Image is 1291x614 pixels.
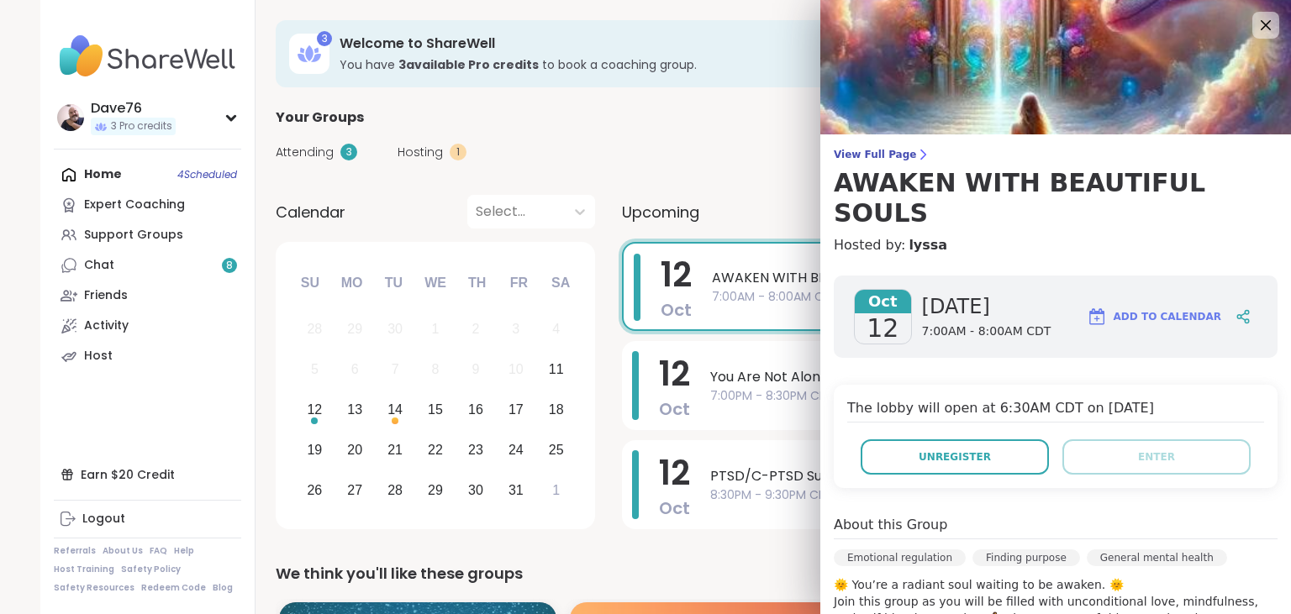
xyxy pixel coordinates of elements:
div: General mental health [1087,549,1227,566]
div: 7 [392,358,399,380]
div: 9 [472,358,479,380]
a: Safety Policy [121,564,181,575]
span: 7:00AM - 8:00AM CDT [922,323,1051,340]
button: Enter [1062,439,1251,475]
div: 21 [387,438,403,461]
div: Tu [375,265,412,302]
img: ShareWell Logomark [1087,307,1107,327]
button: Unregister [861,439,1049,475]
div: 18 [549,398,564,421]
div: Choose Thursday, October 16th, 2025 [458,392,494,428]
a: Blog [213,582,233,594]
span: 3 Pro credits [111,119,172,134]
div: 26 [307,479,322,501]
div: Not available Friday, October 3rd, 2025 [498,312,534,348]
a: Host Training [54,564,114,575]
div: Choose Friday, October 17th, 2025 [498,392,534,428]
div: 1 [450,144,466,160]
a: FAQ [150,545,167,557]
div: 19 [307,438,322,461]
a: Host [54,341,241,371]
span: Oct [659,496,690,520]
a: View Full PageAWAKEN WITH BEAUTIFUL SOULS [834,148,1278,228]
h3: You have to book a coaching group. [340,56,1059,73]
div: 24 [508,438,524,461]
div: 31 [508,479,524,501]
span: You Are Not Alone With This™ [710,367,1200,387]
div: Sa [542,265,579,302]
div: 15 [428,398,443,421]
a: Referrals [54,545,96,557]
div: Choose Sunday, October 12th, 2025 [297,392,333,428]
div: 20 [347,438,362,461]
div: Not available Sunday, September 28th, 2025 [297,312,333,348]
img: ShareWell Nav Logo [54,27,241,86]
a: Expert Coaching [54,190,241,220]
span: AWAKEN WITH BEAUTIFUL SOULS [712,268,1199,288]
div: 3 [512,317,519,340]
span: Attending [276,144,334,161]
div: 8 [432,358,440,380]
a: Logout [54,504,241,534]
div: Choose Wednesday, October 15th, 2025 [418,392,454,428]
div: Not available Wednesday, October 1st, 2025 [418,312,454,348]
div: Logout [82,511,125,527]
div: Choose Sunday, October 19th, 2025 [297,432,333,468]
span: 8 [226,259,233,273]
div: Not available Thursday, October 2nd, 2025 [458,312,494,348]
div: 3 [340,144,357,160]
span: Oct [855,290,911,313]
a: Chat8 [54,250,241,281]
div: We think you'll like these groups [276,562,1230,585]
div: Not available Thursday, October 9th, 2025 [458,352,494,388]
div: Not available Saturday, October 4th, 2025 [538,312,574,348]
span: PTSD/C-PTSD Support Group [710,466,1200,486]
div: Choose Friday, October 31st, 2025 [498,472,534,508]
div: Dave76 [91,99,176,118]
div: 10 [508,358,524,380]
a: About Us [103,545,143,557]
b: 3 available Pro credit s [398,56,539,73]
div: 3 [317,31,332,46]
div: Not available Friday, October 10th, 2025 [498,352,534,388]
span: 7:00AM - 8:00AM CDT [712,288,1199,306]
a: Friends [54,281,241,311]
span: Oct [659,397,690,421]
div: 23 [468,438,483,461]
span: Hosting [398,144,443,161]
div: 1 [552,479,560,501]
div: Choose Wednesday, October 29th, 2025 [418,472,454,508]
div: Friends [84,287,128,304]
span: 8:30PM - 9:30PM CDT [710,486,1200,504]
div: 28 [307,317,322,340]
div: Host [84,348,113,365]
div: Not available Monday, September 29th, 2025 [337,312,373,348]
div: Choose Wednesday, October 22nd, 2025 [418,432,454,468]
a: Support Groups [54,220,241,250]
div: 5 [311,358,319,380]
div: Choose Sunday, October 26th, 2025 [297,472,333,508]
div: Choose Monday, October 27th, 2025 [337,472,373,508]
span: 12 [659,449,690,496]
h3: Welcome to ShareWell [340,34,1059,53]
div: Activity [84,317,129,334]
div: Choose Thursday, October 30th, 2025 [458,472,494,508]
div: Mo [333,265,370,302]
div: 11 [549,358,564,380]
div: Th [459,265,496,302]
div: 4 [552,317,560,340]
div: Not available Wednesday, October 8th, 2025 [418,352,454,388]
div: Choose Tuesday, October 21st, 2025 [377,432,414,468]
span: Upcoming [622,201,699,223]
span: 12 [867,313,898,344]
img: Dave76 [57,104,84,131]
div: Chat [84,257,114,274]
div: month 2025-10 [294,309,576,510]
span: 12 [661,251,692,298]
div: 14 [387,398,403,421]
div: 13 [347,398,362,421]
span: 12 [659,350,690,397]
span: Oct [661,298,692,322]
h4: The lobby will open at 6:30AM CDT on [DATE] [847,398,1264,422]
h4: Hosted by: [834,235,1278,255]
